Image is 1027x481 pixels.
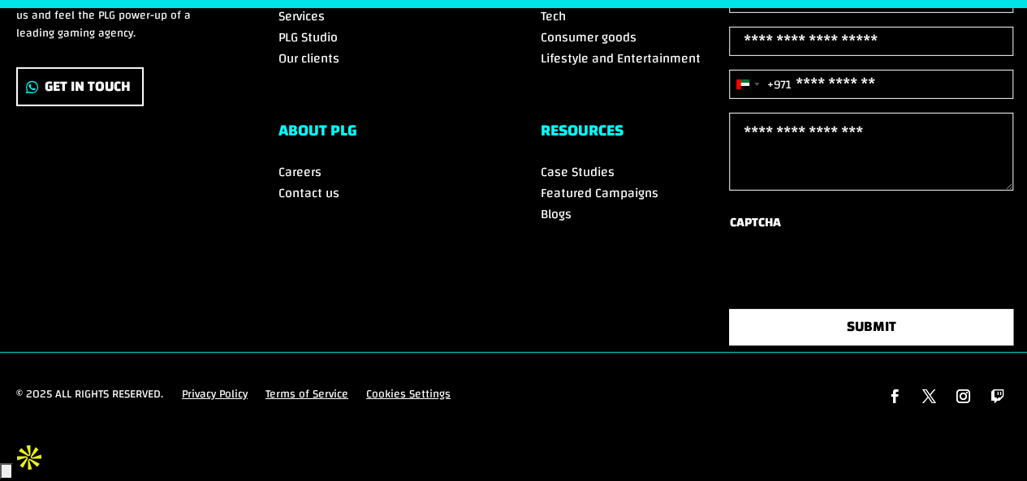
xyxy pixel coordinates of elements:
[541,181,658,205] a: Featured Campaigns
[278,160,321,184] a: Careers
[949,383,977,410] a: Follow on Instagram
[278,4,325,28] a: Services
[16,385,163,404] p: © 2025 All rights reserved.
[541,160,615,184] a: Case Studies
[13,441,45,474] img: Apollo
[983,383,1011,410] a: Follow on Twitch
[946,403,1027,481] iframe: Chat Widget
[278,122,486,147] h6: ABOUT PLG
[881,383,908,410] a: Follow on Facebook
[541,202,572,226] a: Blogs
[278,181,339,205] a: Contact us
[729,309,1013,346] button: SUBMIT
[182,385,248,410] a: Privacy Policy
[541,25,636,49] a: Consumer goods
[16,67,144,107] a: Get In Touch
[278,25,338,49] a: PLG Studio
[278,46,339,71] a: Our clients
[541,46,701,71] a: Lifestyle and Entertainment
[541,4,566,28] a: Tech
[766,74,791,96] div: +971
[729,212,780,234] label: CAPTCHA
[729,241,976,304] iframe: reCAPTCHA
[265,385,348,410] a: Terms of Service
[541,122,749,147] h6: RESOURCES
[730,71,791,98] button: Selected country
[366,385,451,410] a: Cookies Settings
[915,383,943,410] a: Follow on X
